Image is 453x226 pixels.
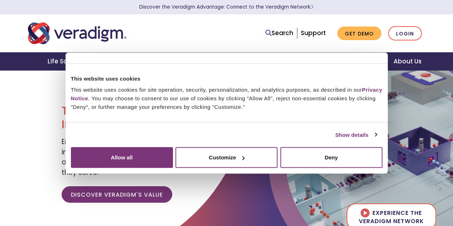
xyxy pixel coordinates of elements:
a: Support [301,29,326,37]
div: This website uses cookies for site operation, security, personalization, and analytics purposes, ... [71,86,382,111]
img: Veradigm logo [28,21,126,45]
button: Deny [280,147,382,168]
span: Empowering our clients with trusted data, insights, and solutions to help reduce costs and improv... [62,137,219,177]
h1: Transforming Health, Insightfully® [62,104,221,131]
a: Privacy Notice [71,87,382,101]
span: Learn More [310,4,314,10]
a: Search [265,28,293,38]
button: Allow all [71,147,173,168]
a: Show details [335,130,377,139]
a: Login [388,26,422,41]
a: Get Demo [337,27,381,40]
a: About Us [385,52,430,71]
a: Discover the Veradigm Advantage: Connect to the Veradigm NetworkLearn More [139,4,314,10]
a: Life Sciences [39,52,98,71]
div: This website uses cookies [71,74,382,83]
a: Discover Veradigm's Value [62,186,172,203]
button: Customize [175,147,278,168]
